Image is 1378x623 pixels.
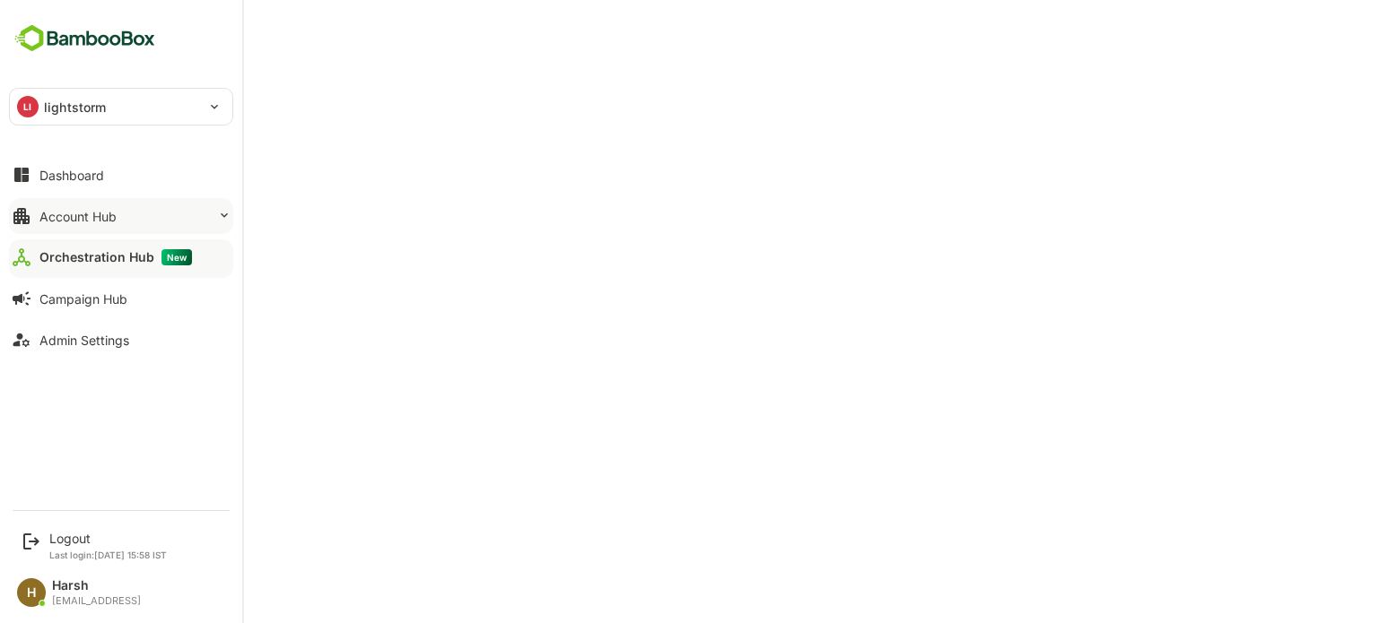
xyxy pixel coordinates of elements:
button: Campaign Hub [9,281,233,316]
div: H [17,578,46,607]
span: New [161,249,192,265]
img: BambooboxFullLogoMark.5f36c76dfaba33ec1ec1367b70bb1252.svg [9,22,161,56]
div: Harsh [52,578,141,593]
div: LIlightstorm [10,89,232,125]
div: Orchestration Hub [39,249,192,265]
button: Account Hub [9,198,233,234]
div: Logout [49,531,167,546]
div: Admin Settings [39,333,129,348]
button: Dashboard [9,157,233,193]
div: Account Hub [39,209,117,224]
p: Last login: [DATE] 15:58 IST [49,549,167,560]
div: Campaign Hub [39,291,127,307]
button: Admin Settings [9,322,233,358]
div: LI [17,96,39,117]
div: Dashboard [39,168,104,183]
p: lightstorm [44,98,106,117]
button: Orchestration HubNew [9,239,233,275]
div: [EMAIL_ADDRESS] [52,595,141,607]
